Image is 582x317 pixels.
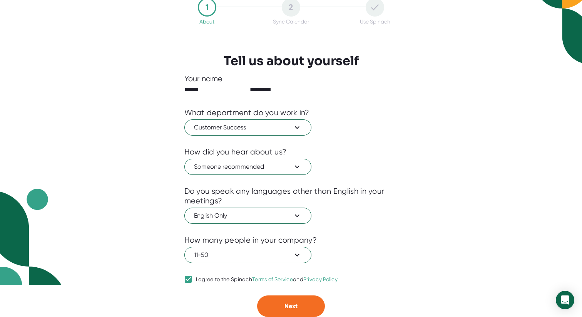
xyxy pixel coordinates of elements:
[556,291,574,309] div: Open Intercom Messenger
[194,211,302,220] span: English Only
[224,54,359,68] h3: Tell us about yourself
[252,276,293,282] a: Terms of Service
[194,123,302,132] span: Customer Success
[184,108,309,117] div: What department do you work in?
[184,74,398,84] div: Your name
[184,235,317,245] div: How many people in your company?
[257,295,325,317] button: Next
[284,302,298,310] span: Next
[184,208,311,224] button: English Only
[194,162,302,171] span: Someone recommended
[184,159,311,175] button: Someone recommended
[360,18,390,25] div: Use Spinach
[184,147,287,157] div: How did you hear about us?
[184,119,311,136] button: Customer Success
[184,247,311,263] button: 11-50
[184,186,398,206] div: Do you speak any languages other than English in your meetings?
[303,276,338,282] a: Privacy Policy
[199,18,214,25] div: About
[273,18,309,25] div: Sync Calendar
[196,276,338,283] div: I agree to the Spinach and
[194,250,302,260] span: 11-50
